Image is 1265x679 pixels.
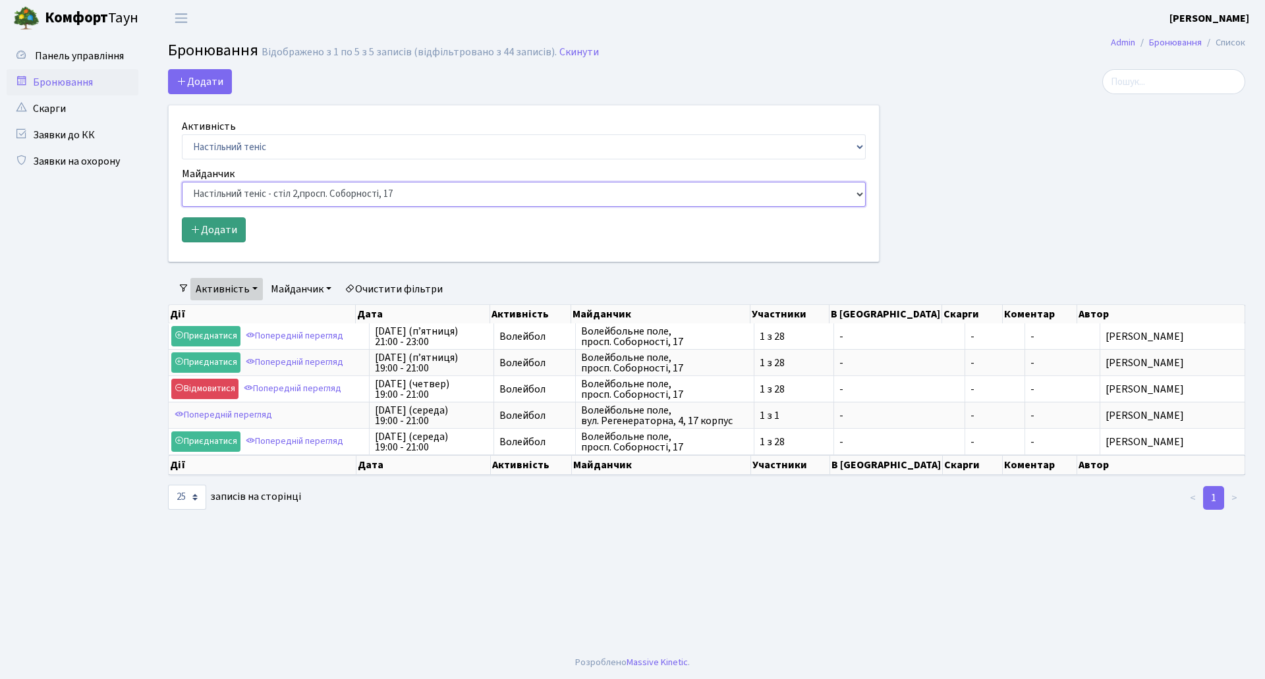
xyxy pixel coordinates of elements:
[242,326,347,346] a: Попередній перегляд
[1102,69,1245,94] input: Пошук...
[1030,408,1034,423] span: -
[581,405,749,426] span: Волейбольне поле, вул. Регенераторна, 4, 17 корпус
[240,379,345,399] a: Попередній перегляд
[266,278,337,300] a: Майданчик
[7,69,138,95] a: Бронювання
[45,7,108,28] b: Комфорт
[262,46,557,59] div: Відображено з 1 по 5 з 5 записів (відфільтровано з 44 записів).
[169,305,356,323] th: Дії
[171,431,240,452] a: Приєднатися
[499,331,570,342] span: Волейбол
[356,305,490,323] th: Дата
[190,278,263,300] a: Активність
[1030,435,1034,449] span: -
[168,485,301,510] label: записів на сторінці
[375,405,488,426] span: [DATE] (середа) 19:00 - 21:00
[168,39,258,62] span: Бронювання
[1111,36,1135,49] a: Admin
[182,119,236,134] label: Активність
[1106,358,1239,368] span: [PERSON_NAME]
[356,455,492,475] th: Дата
[182,217,246,242] button: Додати
[750,305,829,323] th: Участники
[242,431,347,452] a: Попередній перегляд
[7,122,138,148] a: Заявки до КК
[1003,455,1077,475] th: Коментар
[171,379,239,399] a: Відмовитися
[760,410,828,421] span: 1 з 1
[165,7,198,29] button: Переключити навігацію
[575,655,690,670] div: Розроблено .
[1030,382,1034,396] span: -
[171,405,275,425] a: Попередній перегляд
[1202,36,1245,50] li: Список
[571,305,750,323] th: Майданчик
[499,410,570,421] span: Волейбол
[970,358,1019,368] span: -
[169,455,356,475] th: Дії
[1106,437,1239,447] span: [PERSON_NAME]
[168,69,232,94] button: Додати
[839,410,959,421] span: -
[830,455,943,475] th: В [GEOGRAPHIC_DATA]
[829,305,942,323] th: В [GEOGRAPHIC_DATA]
[572,455,751,475] th: Майданчик
[1030,329,1034,344] span: -
[168,485,206,510] select: записів на сторінці
[760,358,828,368] span: 1 з 28
[839,358,959,368] span: -
[7,95,138,122] a: Скарги
[1106,331,1239,342] span: [PERSON_NAME]
[182,166,235,182] label: Майданчик
[760,437,828,447] span: 1 з 28
[499,358,570,368] span: Волейбол
[839,437,959,447] span: -
[1106,384,1239,394] span: [PERSON_NAME]
[1203,486,1224,510] a: 1
[35,49,124,63] span: Панель управління
[7,148,138,175] a: Заявки на охорону
[760,384,828,394] span: 1 з 28
[1077,455,1245,475] th: Автор
[375,352,488,373] span: [DATE] (п’ятниця) 19:00 - 21:00
[1149,36,1202,49] a: Бронювання
[499,437,570,447] span: Волейбол
[760,331,828,342] span: 1 з 28
[1077,305,1245,323] th: Автор
[1030,356,1034,370] span: -
[1169,11,1249,26] a: [PERSON_NAME]
[970,437,1019,447] span: -
[45,7,138,30] span: Таун
[581,352,749,373] span: Волейбольне поле, просп. Соборності, 17
[171,326,240,346] a: Приєднатися
[242,352,347,373] a: Попередній перегляд
[839,331,959,342] span: -
[559,46,599,59] a: Скинути
[627,655,688,669] a: Massive Kinetic
[970,384,1019,394] span: -
[491,455,572,475] th: Активність
[13,5,40,32] img: logo.png
[581,379,749,400] span: Волейбольне поле, просп. Соборності, 17
[942,305,1002,323] th: Скарги
[1106,410,1239,421] span: [PERSON_NAME]
[1091,29,1265,57] nav: breadcrumb
[970,331,1019,342] span: -
[490,305,571,323] th: Активність
[943,455,1003,475] th: Скарги
[171,352,240,373] a: Приєднатися
[375,431,488,452] span: [DATE] (середа) 19:00 - 21:00
[751,455,830,475] th: Участники
[970,410,1019,421] span: -
[339,278,448,300] a: Очистити фільтри
[581,431,749,452] span: Волейбольне поле, просп. Соборності, 17
[1003,305,1078,323] th: Коментар
[499,384,570,394] span: Волейбол
[375,326,488,347] span: [DATE] (п’ятниця) 21:00 - 23:00
[839,384,959,394] span: -
[581,326,749,347] span: Волейбольне поле, просп. Соборності, 17
[7,43,138,69] a: Панель управління
[375,379,488,400] span: [DATE] (четвер) 19:00 - 21:00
